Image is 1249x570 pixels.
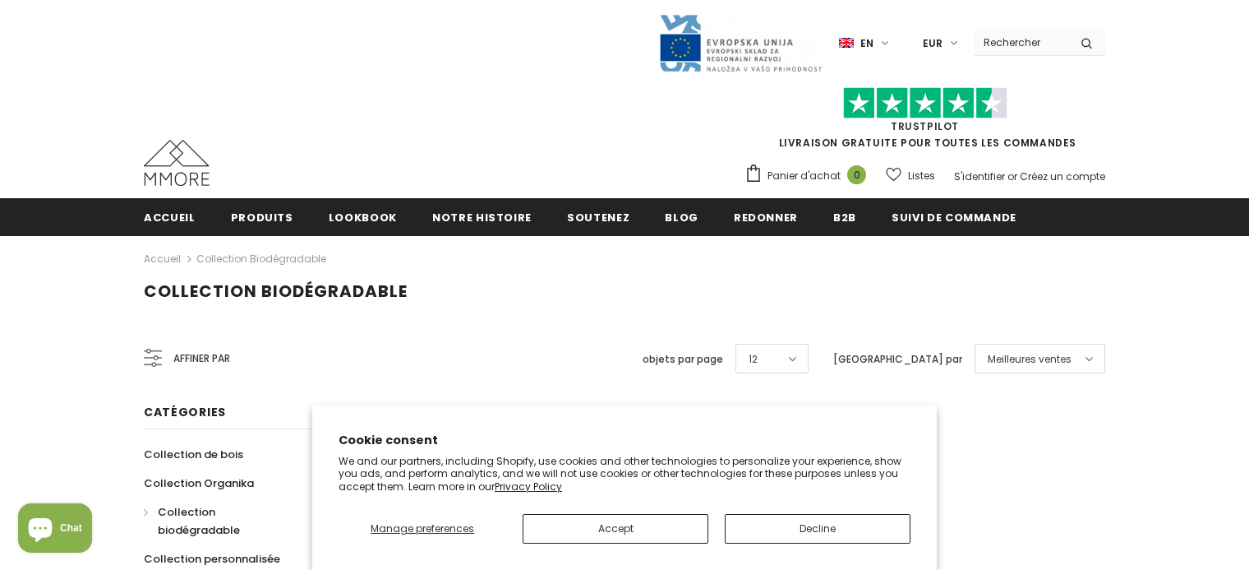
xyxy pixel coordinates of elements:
[144,551,280,567] span: Collection personnalisée
[173,350,230,368] span: Affiner par
[1020,169,1105,183] a: Créez un compte
[523,514,708,544] button: Accept
[231,198,293,235] a: Produits
[744,95,1105,150] span: LIVRAISON GRATUITE POUR TOUTES LES COMMANDES
[988,351,1072,368] span: Meilleures ventes
[144,440,243,469] a: Collection de bois
[892,198,1016,235] a: Suivi de commande
[767,168,841,184] span: Panier d'achat
[734,210,798,225] span: Redonner
[432,198,532,235] a: Notre histoire
[144,404,226,420] span: Catégories
[158,504,240,538] span: Collection biodégradable
[339,514,506,544] button: Manage preferences
[144,469,254,498] a: Collection Organika
[432,210,532,225] span: Notre histoire
[1007,169,1017,183] span: or
[749,351,758,368] span: 12
[843,87,1007,119] img: Faites confiance aux étoiles pilotes
[144,210,196,225] span: Accueil
[196,252,326,266] a: Collection biodégradable
[495,480,562,494] a: Privacy Policy
[734,198,798,235] a: Redonner
[658,13,823,73] img: Javni Razpis
[144,280,408,303] span: Collection biodégradable
[329,210,397,225] span: Lookbook
[833,351,962,368] label: [GEOGRAPHIC_DATA] par
[725,514,910,544] button: Decline
[329,198,397,235] a: Lookbook
[892,210,1016,225] span: Suivi de commande
[144,198,196,235] a: Accueil
[567,210,629,225] span: soutenez
[833,210,856,225] span: B2B
[886,161,935,190] a: Listes
[665,210,698,225] span: Blog
[144,140,210,186] img: Cas MMORE
[339,455,910,494] p: We and our partners, including Shopify, use cookies and other technologies to personalize your ex...
[231,210,293,225] span: Produits
[744,164,874,188] a: Panier d'achat 0
[658,35,823,49] a: Javni Razpis
[144,249,181,269] a: Accueil
[144,475,254,491] span: Collection Organika
[339,432,910,449] h2: Cookie consent
[908,168,935,184] span: Listes
[833,198,856,235] a: B2B
[643,351,723,368] label: objets par page
[860,35,873,52] span: en
[567,198,629,235] a: soutenez
[847,165,866,184] span: 0
[144,498,298,545] a: Collection biodégradable
[891,119,959,133] a: TrustPilot
[13,503,97,557] inbox-online-store-chat: Shopify online store chat
[923,35,943,52] span: EUR
[839,36,854,50] img: i-lang-1.png
[144,447,243,462] span: Collection de bois
[974,30,1068,54] input: Search Site
[665,198,698,235] a: Blog
[954,169,1005,183] a: S'identifier
[371,521,474,535] span: Manage preferences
